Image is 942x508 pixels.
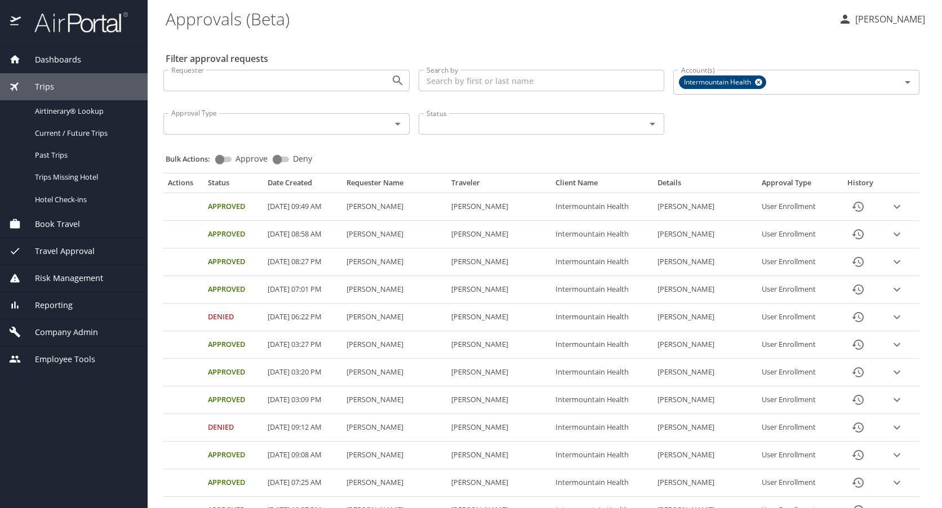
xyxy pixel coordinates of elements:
[342,221,447,248] td: [PERSON_NAME]
[888,447,905,464] button: expand row
[342,442,447,469] td: [PERSON_NAME]
[900,74,916,90] button: Open
[263,442,342,469] td: [DATE] 09:08 AM
[342,276,447,304] td: [PERSON_NAME]
[342,248,447,276] td: [PERSON_NAME]
[757,304,836,331] td: User Enrollment
[888,391,905,408] button: expand row
[22,11,128,33] img: airportal-logo.png
[263,248,342,276] td: [DATE] 08:27 PM
[447,469,552,497] td: [PERSON_NAME]
[551,248,652,276] td: Intermountain Health
[645,116,660,132] button: Open
[263,386,342,414] td: [DATE] 03:09 PM
[203,359,263,386] td: Approved
[888,336,905,353] button: expand row
[263,193,342,221] td: [DATE] 09:49 AM
[263,331,342,359] td: [DATE] 03:27 PM
[342,469,447,497] td: [PERSON_NAME]
[845,442,872,469] button: History
[203,414,263,442] td: Denied
[551,304,652,331] td: Intermountain Health
[888,309,905,326] button: expand row
[888,253,905,270] button: expand row
[447,386,552,414] td: [PERSON_NAME]
[551,359,652,386] td: Intermountain Health
[21,272,103,284] span: Risk Management
[845,221,872,248] button: History
[447,359,552,386] td: [PERSON_NAME]
[447,414,552,442] td: [PERSON_NAME]
[21,218,80,230] span: Book Travel
[551,221,652,248] td: Intermountain Health
[447,304,552,331] td: [PERSON_NAME]
[551,193,652,221] td: Intermountain Health
[757,276,836,304] td: User Enrollment
[551,414,652,442] td: Intermountain Health
[203,304,263,331] td: Denied
[35,194,134,205] span: Hotel Check-ins
[263,469,342,497] td: [DATE] 07:25 AM
[390,116,406,132] button: Open
[653,178,758,193] th: Details
[834,9,930,29] button: [PERSON_NAME]
[757,221,836,248] td: User Enrollment
[551,386,652,414] td: Intermountain Health
[21,326,98,338] span: Company Admin
[21,245,95,257] span: Travel Approval
[551,276,652,304] td: Intermountain Health
[757,359,836,386] td: User Enrollment
[447,193,552,221] td: [PERSON_NAME]
[653,193,758,221] td: [PERSON_NAME]
[263,276,342,304] td: [DATE] 07:01 PM
[653,276,758,304] td: [PERSON_NAME]
[888,198,905,215] button: expand row
[845,248,872,275] button: History
[551,469,652,497] td: Intermountain Health
[679,75,766,89] div: Intermountain Health
[888,281,905,298] button: expand row
[447,276,552,304] td: [PERSON_NAME]
[447,331,552,359] td: [PERSON_NAME]
[35,106,134,117] span: Airtinerary® Lookup
[653,331,758,359] td: [PERSON_NAME]
[166,1,829,36] h1: Approvals (Beta)
[845,469,872,496] button: History
[419,70,665,91] input: Search by first or last name
[342,178,447,193] th: Requester Name
[653,386,758,414] td: [PERSON_NAME]
[21,81,54,93] span: Trips
[342,331,447,359] td: [PERSON_NAME]
[447,178,552,193] th: Traveler
[390,73,406,88] button: Open
[845,359,872,386] button: History
[845,193,872,220] button: History
[551,442,652,469] td: Intermountain Health
[342,414,447,442] td: [PERSON_NAME]
[166,154,219,164] p: Bulk Actions:
[203,469,263,497] td: Approved
[757,442,836,469] td: User Enrollment
[653,414,758,442] td: [PERSON_NAME]
[845,276,872,303] button: History
[852,12,925,26] p: [PERSON_NAME]
[888,226,905,243] button: expand row
[757,386,836,414] td: User Enrollment
[35,172,134,182] span: Trips Missing Hotel
[203,331,263,359] td: Approved
[447,221,552,248] td: [PERSON_NAME]
[203,386,263,414] td: Approved
[166,50,268,68] h2: Filter approval requests
[837,178,884,193] th: History
[679,77,758,88] span: Intermountain Health
[21,54,81,66] span: Dashboards
[263,414,342,442] td: [DATE] 09:12 AM
[653,221,758,248] td: [PERSON_NAME]
[447,248,552,276] td: [PERSON_NAME]
[653,248,758,276] td: [PERSON_NAME]
[263,304,342,331] td: [DATE] 06:22 PM
[653,304,758,331] td: [PERSON_NAME]
[163,178,203,193] th: Actions
[845,386,872,413] button: History
[21,353,95,366] span: Employee Tools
